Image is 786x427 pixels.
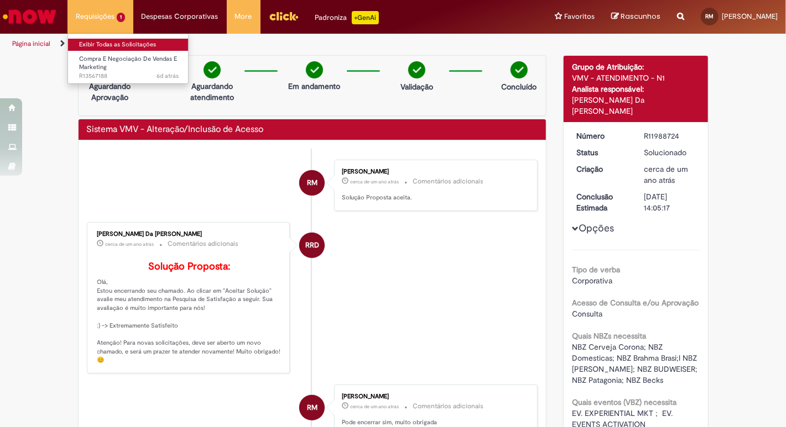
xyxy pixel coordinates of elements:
span: RRD [305,232,319,259]
span: Consulta [572,309,602,319]
p: Validação [400,81,433,92]
b: Acesso de Consulta e/ou Aprovação [572,298,699,308]
div: [PERSON_NAME] [342,168,526,175]
p: Concluído [501,81,537,92]
span: Favoritos [564,11,595,22]
small: Comentários adicionais [413,177,483,186]
small: Comentários adicionais [168,239,239,249]
h2: Sistema VMV - Alteração/Inclusão de Acesso Histórico de tíquete [87,125,264,135]
ul: Requisições [67,33,189,84]
b: Quais NBZs necessita [572,331,646,341]
span: cerca de um ano atrás [644,164,689,185]
div: [PERSON_NAME] Da [PERSON_NAME] [572,94,700,117]
a: Página inicial [12,39,50,48]
time: 13/09/2024 08:22:11 [106,241,154,247]
div: R11988724 [644,130,696,141]
b: Quais eventos (VBZ) necessita [572,397,676,407]
p: Em andamento [288,81,340,92]
img: check-circle-green.png [204,61,221,78]
img: check-circle-green.png [511,61,528,78]
a: Aberto R13567188 : Compra E Negociação De Vendas E Marketing [68,53,190,77]
span: cerca de um ano atrás [350,178,399,185]
span: RM [307,170,317,196]
div: Rafael Rigolo Da Silva [299,233,325,258]
span: cerca de um ano atrás [350,403,399,410]
span: 6d atrás [157,72,179,80]
span: 1 [117,13,125,22]
span: NBZ Cerveja Corona; NBZ Domesticas; NBZ Brahma Brasi;l NBZ [PERSON_NAME]; NBZ BUDWEISER; NBZ Pata... [572,342,700,385]
span: RM [706,13,714,20]
span: cerca de um ano atrás [106,241,154,247]
p: +GenAi [352,11,379,24]
div: [DATE] 14:05:17 [644,191,696,213]
b: Tipo de verba [572,265,620,275]
p: Pode encerrar sim, muito obrigada [342,418,526,427]
div: VMV - ATENDIMENTO - N1 [572,72,700,83]
p: Aguardando atendimento [185,81,239,103]
a: Rascunhos [611,12,660,22]
dt: Número [568,130,636,141]
div: Grupo de Atribuição: [572,61,700,72]
span: Despesas Corporativas [142,11,218,22]
time: 25/09/2025 15:02:15 [157,72,179,80]
img: check-circle-green.png [306,61,323,78]
b: Solução Proposta: [148,260,230,273]
div: Padroniza [315,11,379,24]
img: click_logo_yellow_360x200.png [269,8,299,24]
img: ServiceNow [1,6,58,28]
time: 13/09/2024 10:14:02 [350,178,399,185]
time: 11/09/2024 16:52:54 [350,403,399,410]
div: Rafaela Souza Macedo [299,395,325,420]
div: Analista responsável: [572,83,700,94]
dt: Status [568,147,636,158]
span: Rascunhos [621,11,660,22]
span: Compra E Negociação De Vendas E Marketing [79,55,177,72]
span: Corporativa [572,276,612,286]
span: [PERSON_NAME] [722,12,778,21]
dt: Criação [568,164,636,175]
time: 09/09/2024 16:18:40 [644,164,689,185]
div: 09/09/2024 16:18:40 [644,164,696,186]
div: Solucionado [644,147,696,158]
a: Exibir Todas as Solicitações [68,39,190,51]
div: Rafaela Souza Macedo [299,170,325,196]
div: [PERSON_NAME] [342,393,526,400]
dt: Conclusão Estimada [568,191,636,213]
small: Comentários adicionais [413,402,483,411]
p: Olá, Estou encerrando seu chamado. Ao clicar em "Aceitar Solução" avalie meu atendimento na Pesqu... [97,261,282,365]
ul: Trilhas de página [8,34,516,54]
span: RM [307,394,317,421]
span: Requisições [76,11,114,22]
div: [PERSON_NAME] Da [PERSON_NAME] [97,231,282,238]
p: Aguardando Aprovação [83,81,137,103]
img: check-circle-green.png [408,61,425,78]
span: R13567188 [79,72,179,81]
p: Solução Proposta aceita. [342,193,526,202]
span: More [235,11,252,22]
